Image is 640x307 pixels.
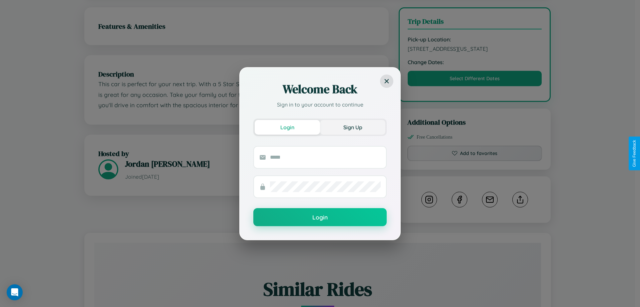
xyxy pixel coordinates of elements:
h2: Welcome Back [253,81,387,97]
button: Sign Up [320,120,385,135]
div: Open Intercom Messenger [7,284,23,300]
button: Login [253,208,387,226]
button: Login [255,120,320,135]
div: Give Feedback [632,140,637,167]
p: Sign in to your account to continue [253,101,387,109]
